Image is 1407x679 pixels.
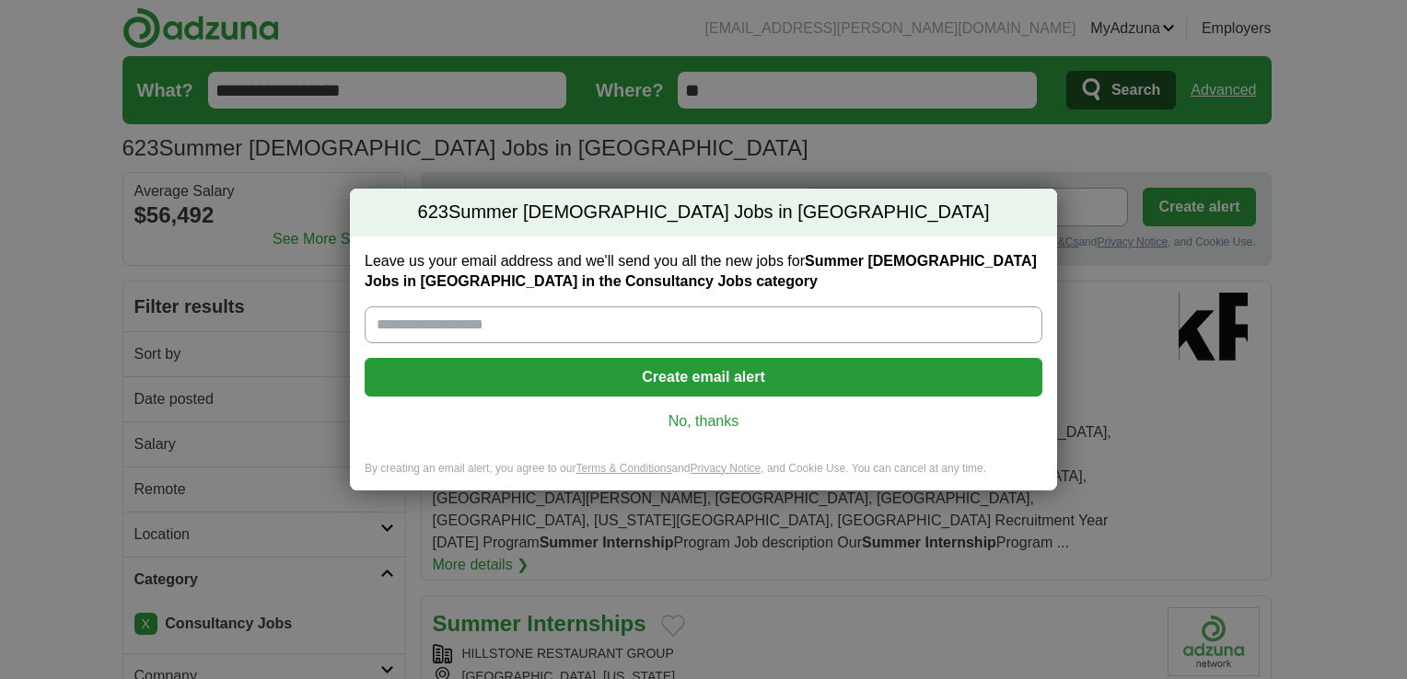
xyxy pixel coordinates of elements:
[365,358,1042,397] button: Create email alert
[365,253,1037,289] strong: Summer [DEMOGRAPHIC_DATA] Jobs in [GEOGRAPHIC_DATA] in the Consultancy Jobs category
[365,251,1042,292] label: Leave us your email address and we'll send you all the new jobs for
[576,462,671,475] a: Terms & Conditions
[350,189,1057,236] h2: Summer [DEMOGRAPHIC_DATA] Jobs in [GEOGRAPHIC_DATA]
[418,200,448,225] span: 623
[691,462,762,475] a: Privacy Notice
[350,461,1057,491] div: By creating an email alert, you agree to our and , and Cookie Use. You can cancel at any time.
[379,411,1028,432] a: No, thanks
